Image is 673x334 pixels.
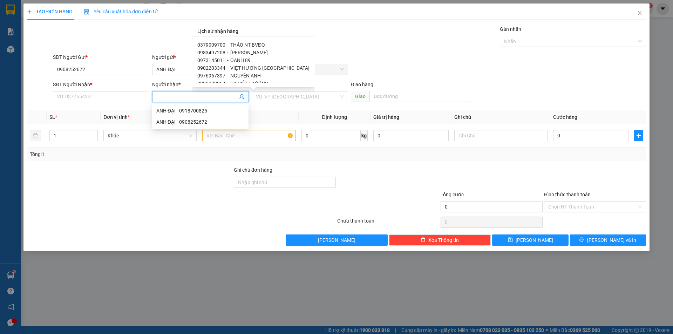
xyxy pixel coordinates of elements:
span: - [227,81,229,86]
div: SĐT Người Nhận [53,81,149,88]
img: icon [84,9,89,15]
label: Hình thức thanh toán [544,192,591,197]
input: 0 [373,130,449,141]
span: - [227,73,229,79]
span: Trạm Km117 [69,29,92,33]
span: - [227,65,229,71]
span: kg [361,130,368,141]
label: Ghi chú đơn hàng [234,167,272,173]
span: TẠO ĐƠN HÀNG [27,9,73,14]
span: Định lượng [322,114,347,120]
span: [PERSON_NAME] [516,236,553,244]
span: VIỆT HƯƠNG [GEOGRAPHIC_DATA] [230,65,310,71]
button: save[PERSON_NAME] [492,234,568,246]
span: Tổng cước [441,192,464,197]
div: ANH ĐẠI - 0908252672 [156,118,244,126]
div: Lịch sử nhận hàng [192,26,315,37]
div: ANH ĐẠI - 0918700825 [152,105,249,116]
button: delete [30,130,41,141]
span: 0379009700 [197,42,225,48]
span: - [227,42,229,48]
img: logo [5,5,22,22]
input: Ghi chú đơn hàng [234,177,336,188]
span: [PERSON_NAME] [318,236,355,244]
input: Dọc đường [369,91,472,102]
span: VP HCM [16,29,30,33]
span: save [508,237,513,243]
strong: NHÀ XE THUẬN HƯƠNG [27,4,100,12]
span: SL [49,114,55,120]
span: Số 170 [PERSON_NAME], P8, Q11, [GEOGRAPHIC_DATA][PERSON_NAME] [3,37,48,54]
th: Ghi chú [451,110,550,124]
span: Xóa Thông tin [428,236,459,244]
span: Khác [108,130,192,141]
span: - [227,50,229,55]
span: Cước hàng [553,114,577,120]
strong: HCM - ĐỊNH QUÁN - PHƯƠNG LÂM [33,19,95,23]
span: 0902203344 [197,65,225,71]
span: plus [634,133,643,138]
span: OANH 89 [230,57,251,63]
span: close [637,10,643,16]
span: Giá trị hàng [373,114,399,120]
span: VP Gửi: [3,29,16,33]
span: PK VIỆT HƯƠNG [230,81,268,86]
span: [PERSON_NAME] và In [587,236,636,244]
button: Close [630,4,650,23]
span: 0976967397 [197,73,225,79]
div: Người gửi [152,53,249,61]
span: Giao hàng [351,82,373,87]
button: plus [634,130,643,141]
div: Chưa thanh toán [336,217,440,229]
span: [STREET_ADDRESS] [53,43,91,48]
input: Ghi Chú [454,130,548,141]
span: delete [421,237,426,243]
span: Giao [351,91,369,102]
span: plus [27,9,32,14]
div: ANH ĐẠI - 0918700825 [156,107,244,115]
div: Tổng: 1 [30,150,260,158]
span: [PERSON_NAME] [230,50,268,55]
span: 0983497208 [197,50,225,55]
span: 0973145011 [197,57,225,63]
span: Đơn vị tính [103,114,130,120]
div: SĐT Người Gửi [53,53,149,61]
span: VP Nhận: [53,29,70,33]
span: - [227,57,229,63]
span: THẢO NT BVĐQ [230,42,265,48]
button: printer[PERSON_NAME] và In [570,234,646,246]
div: ANH ĐẠI - 0908252672 [152,116,249,128]
label: Gán nhãn [500,26,521,32]
span: Yêu cầu xuất hóa đơn điện tử [84,9,158,14]
input: VD: Bàn, Ghế [202,130,295,141]
strong: (NHÀ XE [GEOGRAPHIC_DATA]) [30,13,97,18]
span: NGUYÊN ANH [230,73,261,79]
span: user-add [239,94,245,100]
span: printer [579,237,584,243]
button: deleteXóa Thông tin [389,234,491,246]
div: Người nhận [152,81,249,88]
button: [PERSON_NAME] [286,234,388,246]
span: 0000000064 [197,81,225,86]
